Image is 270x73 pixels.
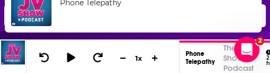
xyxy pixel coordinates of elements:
[234,37,259,62] iframe: Intercom live chat
[185,50,214,65] a: Phone Telepathy
[256,37,264,45] span: 2
[130,54,148,62] div: 1 x
[4,4,266,27] div: Search podcasts, credits, & more...
[1,40,25,64] img: Phone Telepathy
[223,43,253,73] a: The JV Show Podcast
